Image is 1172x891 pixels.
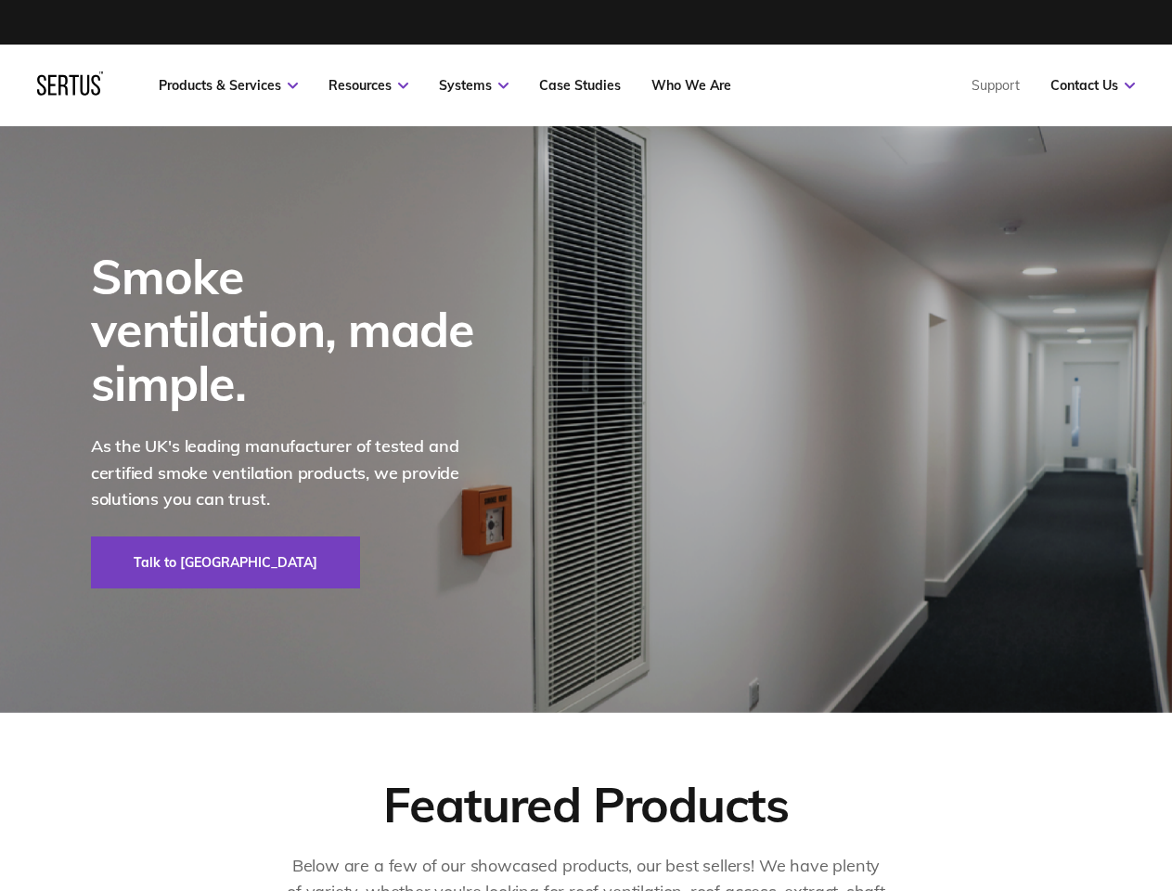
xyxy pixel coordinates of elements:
a: Systems [439,77,509,94]
a: Contact Us [1050,77,1135,94]
p: As the UK's leading manufacturer of tested and certified smoke ventilation products, we provide s... [91,433,499,513]
a: Products & Services [159,77,298,94]
a: Support [972,77,1020,94]
iframe: Chat Widget [838,676,1172,891]
a: Talk to [GEOGRAPHIC_DATA] [91,536,360,588]
a: Who We Are [651,77,731,94]
div: Featured Products [383,774,788,834]
a: Resources [328,77,408,94]
a: Case Studies [539,77,621,94]
div: Smoke ventilation, made simple. [91,250,499,409]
